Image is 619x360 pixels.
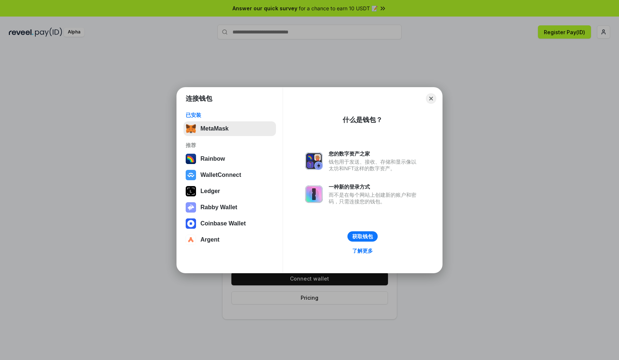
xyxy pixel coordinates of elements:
[183,168,276,182] button: WalletConnect
[348,246,377,256] a: 了解更多
[352,247,373,254] div: 了解更多
[329,158,420,172] div: 钱包用于发送、接收、存储和显示像以太坊和NFT这样的数字资产。
[200,220,246,227] div: Coinbase Wallet
[183,184,276,199] button: Ledger
[426,93,436,104] button: Close
[305,152,323,170] img: svg+xml,%3Csvg%20xmlns%3D%22http%3A%2F%2Fwww.w3.org%2F2000%2Fsvg%22%20fill%3D%22none%22%20viewBox...
[186,112,274,118] div: 已安装
[186,154,196,164] img: svg+xml,%3Csvg%20width%3D%22120%22%20height%3D%22120%22%20viewBox%3D%220%200%20120%20120%22%20fil...
[183,121,276,136] button: MetaMask
[343,115,382,124] div: 什么是钱包？
[186,142,274,149] div: 推荐
[186,94,212,103] h1: 连接钱包
[186,202,196,213] img: svg+xml,%3Csvg%20xmlns%3D%22http%3A%2F%2Fwww.w3.org%2F2000%2Fsvg%22%20fill%3D%22none%22%20viewBox...
[183,152,276,166] button: Rainbow
[186,186,196,196] img: svg+xml,%3Csvg%20xmlns%3D%22http%3A%2F%2Fwww.w3.org%2F2000%2Fsvg%22%20width%3D%2228%22%20height%3...
[183,232,276,247] button: Argent
[305,185,323,203] img: svg+xml,%3Csvg%20xmlns%3D%22http%3A%2F%2Fwww.w3.org%2F2000%2Fsvg%22%20fill%3D%22none%22%20viewBox...
[200,204,237,211] div: Rabby Wallet
[352,233,373,240] div: 获取钱包
[200,236,220,243] div: Argent
[183,216,276,231] button: Coinbase Wallet
[186,235,196,245] img: svg+xml,%3Csvg%20width%3D%2228%22%20height%3D%2228%22%20viewBox%3D%220%200%2028%2028%22%20fill%3D...
[200,125,228,132] div: MetaMask
[200,172,241,178] div: WalletConnect
[186,124,196,134] img: svg+xml,%3Csvg%20fill%3D%22none%22%20height%3D%2233%22%20viewBox%3D%220%200%2035%2033%22%20width%...
[200,188,220,195] div: Ledger
[329,183,420,190] div: 一种新的登录方式
[200,156,225,162] div: Rainbow
[186,170,196,180] img: svg+xml,%3Csvg%20width%3D%2228%22%20height%3D%2228%22%20viewBox%3D%220%200%2028%2028%22%20fill%3D...
[329,192,420,205] div: 而不是在每个网站上创建新的账户和密码，只需连接您的钱包。
[329,150,420,157] div: 您的数字资产之家
[347,231,378,242] button: 获取钱包
[186,218,196,229] img: svg+xml,%3Csvg%20width%3D%2228%22%20height%3D%2228%22%20viewBox%3D%220%200%2028%2028%22%20fill%3D...
[183,200,276,215] button: Rabby Wallet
